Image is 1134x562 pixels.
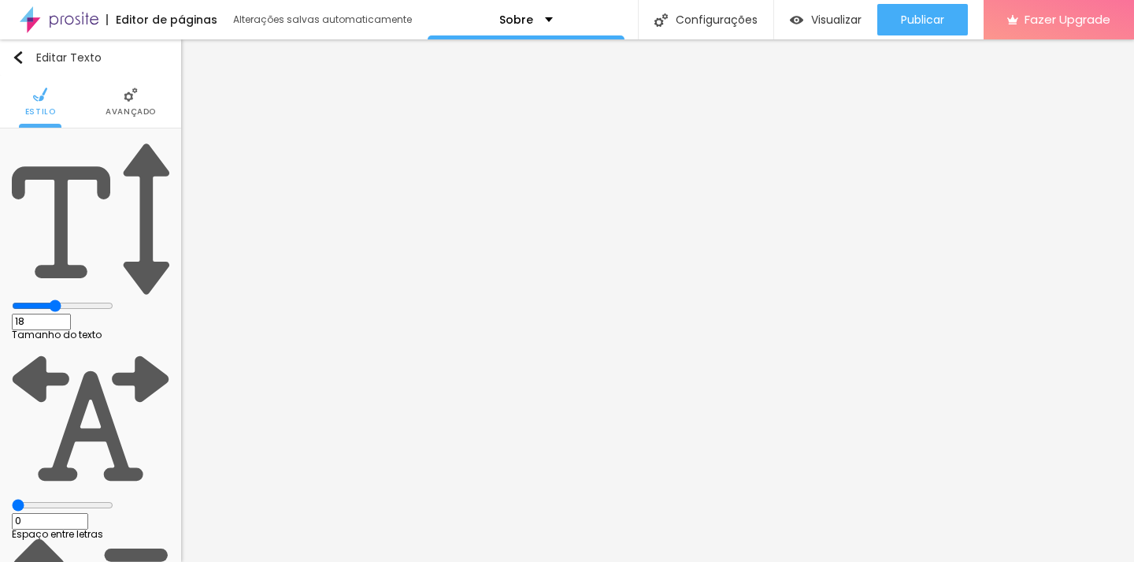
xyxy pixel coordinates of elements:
iframe: Editor [181,39,1134,562]
button: Publicar [877,4,968,35]
img: Icone [33,87,47,102]
img: Icone [12,140,169,298]
img: Icone [12,51,24,64]
img: Icone [124,87,138,102]
div: Tamanho do texto [12,330,169,340]
button: Visualizar [774,4,877,35]
img: Icone [654,13,668,27]
p: Sobre [499,14,533,25]
span: Avançado [106,108,156,116]
div: Espaço entre letras [12,530,169,539]
span: Publicar [901,13,944,26]
img: view-1.svg [790,13,803,27]
span: Fazer Upgrade [1025,13,1110,26]
img: Icone [12,340,169,497]
span: Estilo [25,108,56,116]
div: Alterações salvas automaticamente [233,15,414,24]
div: Editar Texto [12,51,102,64]
div: Editor de páginas [106,14,217,25]
span: Visualizar [811,13,862,26]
